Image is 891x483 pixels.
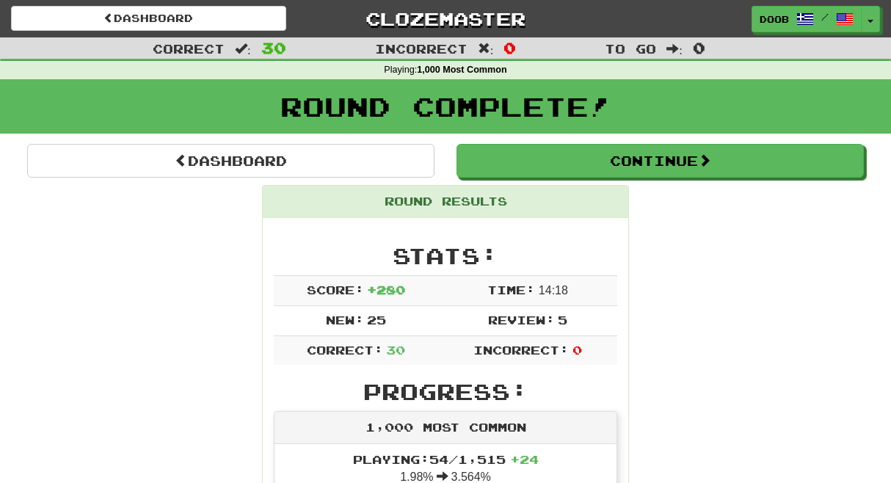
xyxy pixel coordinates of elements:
[760,12,789,26] span: Doob
[27,144,434,178] a: Dashboard
[693,39,705,57] span: 0
[367,313,386,327] span: 25
[5,92,886,121] h1: Round Complete!
[153,41,225,56] span: Correct
[308,6,583,32] a: Clozemaster
[488,313,555,327] span: Review:
[11,6,286,31] a: Dashboard
[274,412,617,444] div: 1,000 Most Common
[274,379,617,404] h2: Progress:
[605,41,656,56] span: To go
[307,343,383,357] span: Correct:
[386,343,405,357] span: 30
[510,452,539,466] span: + 24
[539,284,568,297] span: 14 : 18
[558,313,567,327] span: 5
[367,283,405,297] span: + 280
[261,39,286,57] span: 30
[326,313,364,327] span: New:
[666,43,683,55] span: :
[457,144,864,178] button: Continue
[503,39,516,57] span: 0
[473,343,569,357] span: Incorrect:
[572,343,582,357] span: 0
[307,283,364,297] span: Score:
[752,6,862,32] a: Doob /
[417,65,506,75] strong: 1,000 Most Common
[353,452,539,466] span: Playing: 54 / 1,515
[375,41,468,56] span: Incorrect
[478,43,494,55] span: :
[263,186,628,218] div: Round Results
[274,244,617,268] h2: Stats:
[487,283,535,297] span: Time:
[821,12,829,22] span: /
[235,43,251,55] span: :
